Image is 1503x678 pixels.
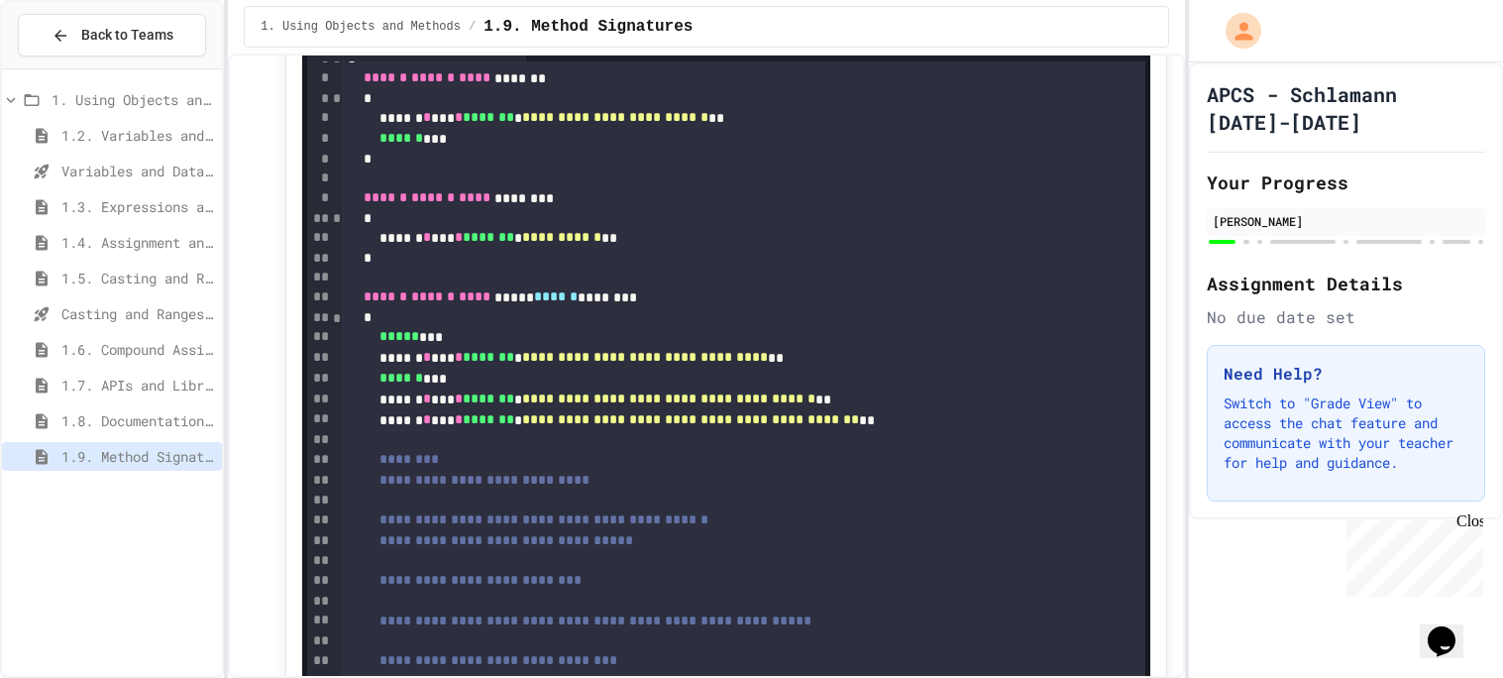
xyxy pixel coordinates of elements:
span: 1.9. Method Signatures [483,15,693,39]
span: 1.4. Assignment and Input [61,232,214,253]
span: Casting and Ranges of variables - Quiz [61,303,214,324]
span: 1. Using Objects and Methods [52,89,214,110]
div: [PERSON_NAME] [1213,212,1479,230]
span: 1.5. Casting and Ranges of Values [61,268,214,288]
span: 1.9. Method Signatures [61,446,214,467]
h3: Need Help? [1224,362,1468,386]
iframe: chat widget [1339,512,1483,597]
iframe: chat widget [1420,599,1483,658]
span: 1.3. Expressions and Output [New] [61,196,214,217]
div: My Account [1205,8,1266,54]
span: Back to Teams [81,25,173,46]
h1: APCS - Schlamann [DATE]-[DATE] [1207,80,1485,136]
p: Switch to "Grade View" to access the chat feature and communicate with your teacher for help and ... [1224,394,1468,473]
span: 1. Using Objects and Methods [261,19,461,35]
span: Variables and Data Types - Quiz [61,161,214,181]
h2: Your Progress [1207,169,1485,196]
span: 1.8. Documentation with Comments and Preconditions [61,410,214,431]
div: Chat with us now!Close [8,8,137,126]
div: No due date set [1207,305,1485,329]
span: 1.2. Variables and Data Types [61,125,214,146]
h2: Assignment Details [1207,270,1485,297]
span: / [469,19,476,35]
span: 1.6. Compound Assignment Operators [61,339,214,360]
button: Back to Teams [18,14,206,56]
span: 1.7. APIs and Libraries [61,375,214,395]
